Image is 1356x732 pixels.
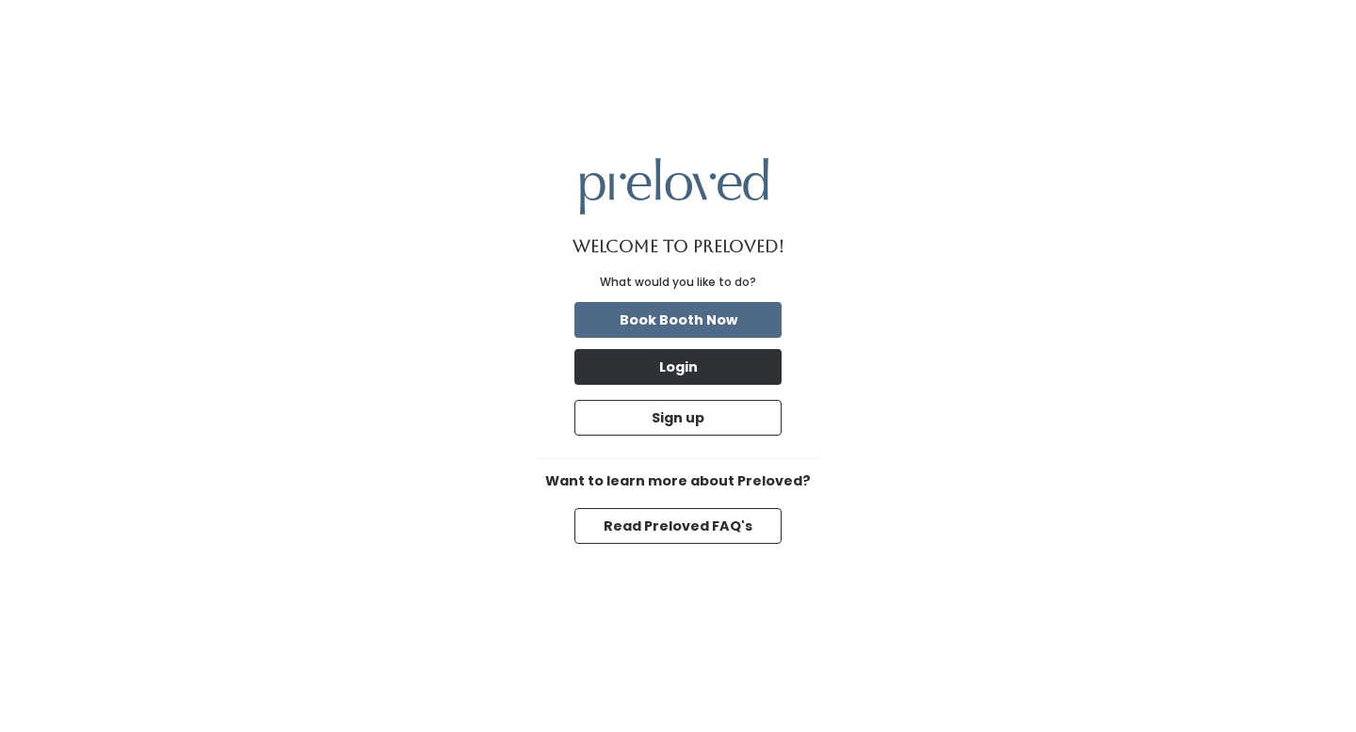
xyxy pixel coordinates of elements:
img: preloved logo [580,158,768,214]
h1: Welcome to Preloved! [573,237,784,256]
button: Sign up [574,400,782,436]
h6: Want to learn more about Preloved? [537,474,819,489]
button: Book Booth Now [574,302,782,338]
button: Login [574,349,782,385]
button: Read Preloved FAQ's [574,508,782,544]
div: What would you like to do? [600,274,756,291]
a: Sign up [571,396,785,439]
a: Login [571,345,785,389]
